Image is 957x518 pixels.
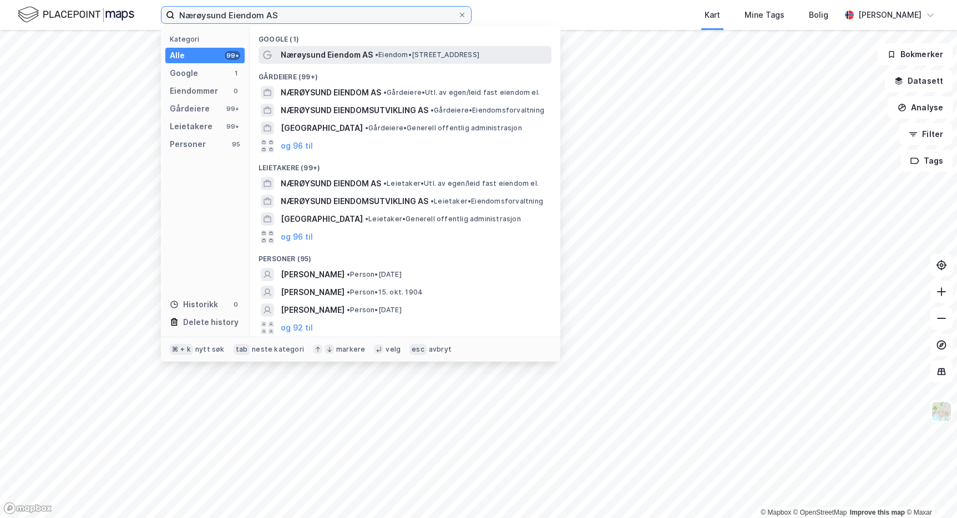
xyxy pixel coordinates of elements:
div: Gårdeiere (99+) [250,64,560,84]
a: OpenStreetMap [793,509,847,516]
span: Nærøysund Eiendom AS [281,48,373,62]
span: Leietaker • Generell offentlig administrasjon [365,215,521,224]
div: Eiendommer [170,84,218,98]
div: markere [336,345,365,354]
span: • [365,215,368,223]
div: ⌘ + k [170,344,193,355]
img: Z [931,401,952,422]
span: • [383,179,387,187]
div: 0 [231,87,240,95]
span: NÆRØYSUND EIENDOM AS [281,86,381,99]
div: velg [386,345,401,354]
span: [GEOGRAPHIC_DATA] [281,212,363,226]
div: neste kategori [252,345,304,354]
div: Personer (95) [250,246,560,266]
span: • [375,50,378,59]
span: Person • [DATE] [347,270,402,279]
span: [PERSON_NAME] [281,303,345,317]
div: esc [409,344,427,355]
span: • [431,106,434,114]
button: Bokmerker [878,43,953,65]
a: Mapbox [761,509,791,516]
div: 99+ [225,122,240,131]
div: 99+ [225,51,240,60]
span: NÆRØYSUND EIENDOM AS [281,177,381,190]
button: og 96 til [281,230,313,243]
span: • [347,306,350,314]
button: Analyse [888,97,953,119]
span: Gårdeiere • Utl. av egen/leid fast eiendom el. [383,88,540,97]
img: logo.f888ab2527a4732fd821a326f86c7f29.svg [18,5,134,24]
span: NÆRØYSUND EIENDOMSUTVIKLING AS [281,195,428,208]
a: Improve this map [850,509,905,516]
div: 99+ [225,104,240,113]
div: 0 [231,300,240,309]
div: avbryt [429,345,452,354]
div: Personer [170,138,206,151]
div: Delete history [183,316,239,329]
span: • [365,124,368,132]
div: Google (1) [250,26,560,46]
div: Google [170,67,198,80]
span: [GEOGRAPHIC_DATA] [281,121,363,135]
div: Leietakere [170,120,212,133]
button: og 92 til [281,321,313,334]
div: 95 [231,140,240,149]
div: [PERSON_NAME] [858,8,921,22]
div: Gårdeiere [170,102,210,115]
span: • [347,288,350,296]
div: nytt søk [195,345,225,354]
button: og 96 til [281,139,313,153]
div: Historikk [170,298,218,311]
div: Kontrollprogram for chat [902,465,957,518]
input: Søk på adresse, matrikkel, gårdeiere, leietakere eller personer [175,7,458,23]
div: Kategori [170,35,245,43]
span: Gårdeiere • Eiendomsforvaltning [431,106,544,115]
span: Leietaker • Utl. av egen/leid fast eiendom el. [383,179,539,188]
div: 1 [231,69,240,78]
span: Gårdeiere • Generell offentlig administrasjon [365,124,522,133]
span: Person • 15. okt. 1904 [347,288,423,297]
span: Leietaker • Eiendomsforvaltning [431,197,543,206]
span: Eiendom • [STREET_ADDRESS] [375,50,479,59]
div: Leietakere (99+) [250,155,560,175]
span: NÆRØYSUND EIENDOMSUTVIKLING AS [281,104,428,117]
a: Mapbox homepage [3,502,52,515]
span: Person • [DATE] [347,306,402,314]
div: Kart [705,8,720,22]
iframe: Chat Widget [902,465,957,518]
span: • [431,197,434,205]
button: Tags [901,150,953,172]
span: • [383,88,387,97]
div: tab [234,344,250,355]
div: Bolig [809,8,828,22]
span: • [347,270,350,278]
span: [PERSON_NAME] [281,268,345,281]
button: Filter [899,123,953,145]
div: Alle [170,49,185,62]
span: [PERSON_NAME] [281,286,345,299]
button: Datasett [885,70,953,92]
div: Mine Tags [745,8,784,22]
